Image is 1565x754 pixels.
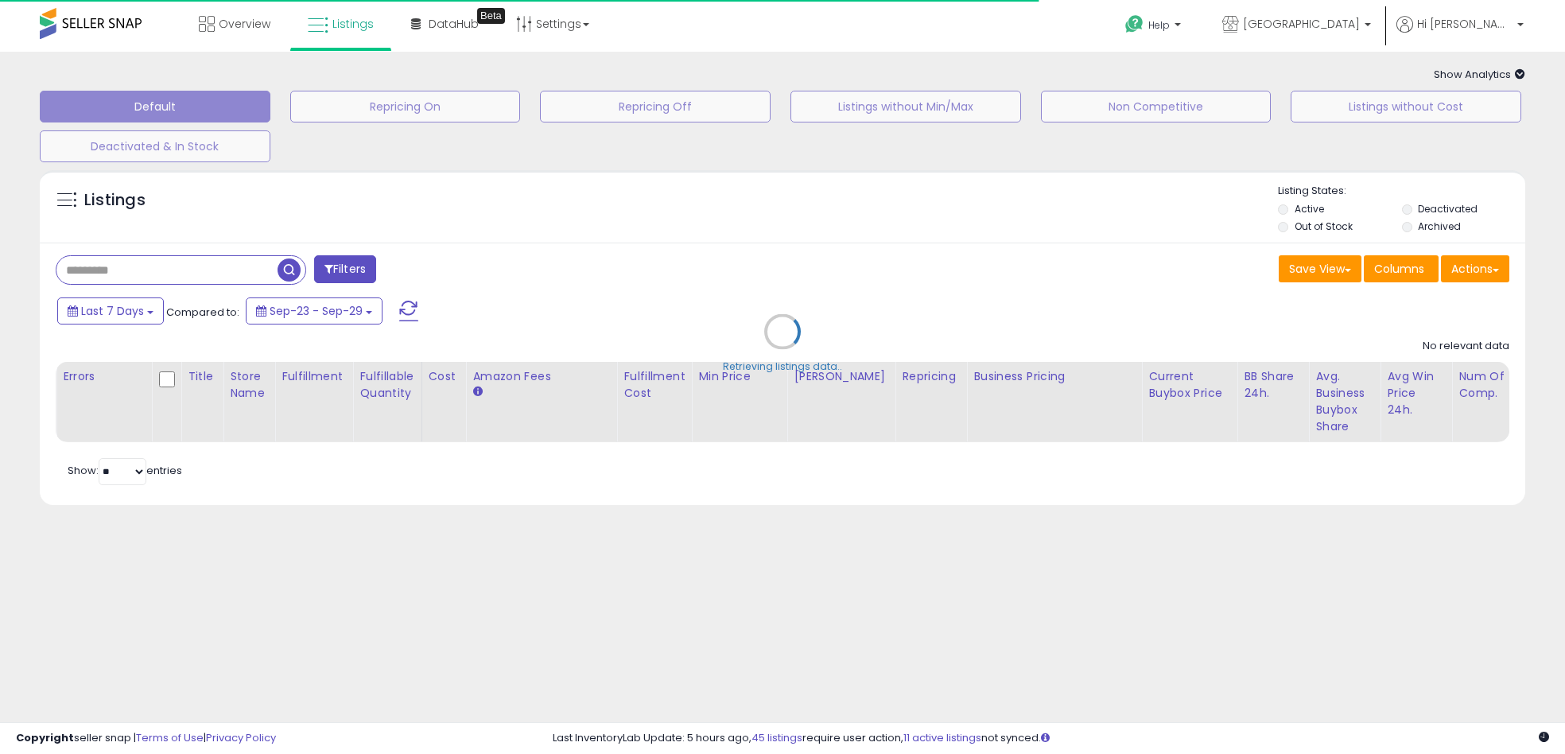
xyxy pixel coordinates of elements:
[40,91,270,122] button: Default
[723,360,842,374] div: Retrieving listings data..
[1243,16,1360,32] span: [GEOGRAPHIC_DATA]
[1396,16,1524,52] a: Hi [PERSON_NAME]
[540,91,771,122] button: Repricing Off
[1417,16,1513,32] span: Hi [PERSON_NAME]
[429,16,479,32] span: DataHub
[1434,67,1525,82] span: Show Analytics
[1113,2,1197,52] a: Help
[790,91,1021,122] button: Listings without Min/Max
[1124,14,1144,34] i: Get Help
[1041,91,1272,122] button: Non Competitive
[332,16,374,32] span: Listings
[1148,18,1170,32] span: Help
[477,8,505,24] div: Tooltip anchor
[1291,91,1521,122] button: Listings without Cost
[219,16,270,32] span: Overview
[290,91,521,122] button: Repricing On
[40,130,270,162] button: Deactivated & In Stock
